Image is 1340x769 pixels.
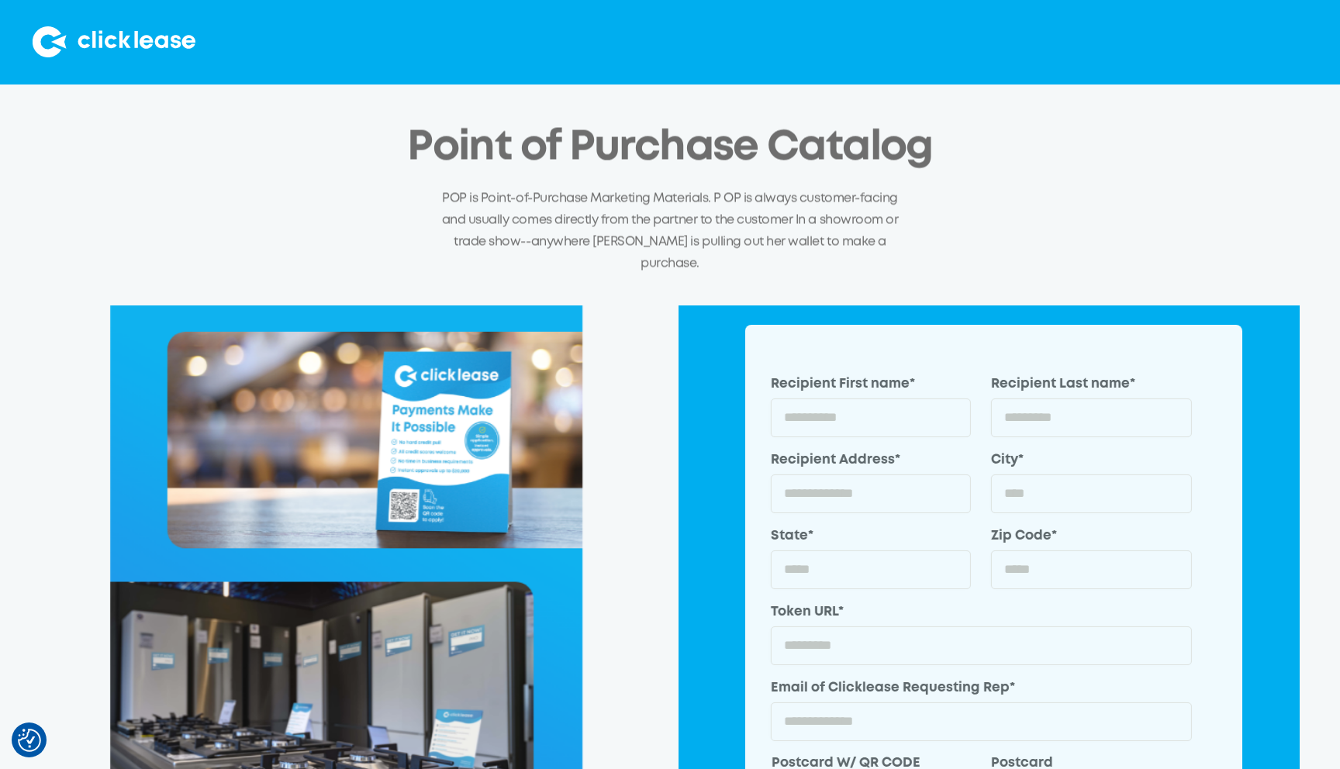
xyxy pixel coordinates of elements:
[771,679,1192,698] label: Email of Clicklease Requesting Rep*
[33,26,195,57] img: Clicklease logo
[18,729,41,752] img: Revisit consent button
[771,527,971,547] label: State*
[441,188,899,274] p: POP is Point-of-Purchase Marketing Materials. P OP is always customer-facing and usually comes di...
[991,451,1191,471] label: City*
[18,729,41,752] button: Consent Preferences
[771,375,971,395] label: Recipient First name*
[771,603,1192,622] label: Token URL*
[991,375,1191,395] label: Recipient Last name*
[407,125,933,171] h2: Point of Purchase Catalog
[991,527,1191,547] label: Zip Code*
[771,451,971,471] label: Recipient Address*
